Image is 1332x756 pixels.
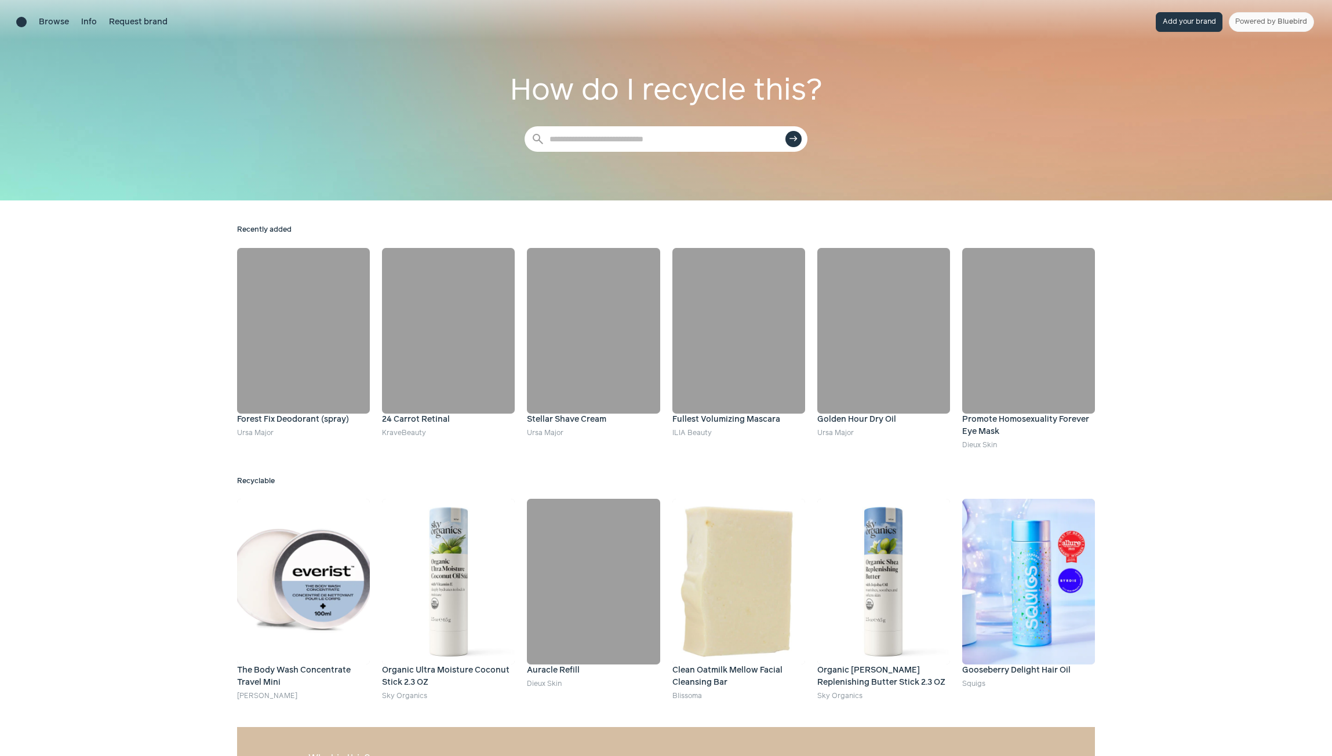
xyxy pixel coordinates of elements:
a: Fullest Volumizing Mascara Fullest Volumizing Mascara [672,248,805,426]
a: Promote Homosexuality Forever Eye Mask Promote Homosexuality Forever Eye Mask [962,248,1095,438]
a: Clean Oatmilk Mellow Facial Cleansing Bar Clean Oatmilk Mellow Facial Cleansing Bar [672,499,805,689]
a: Sky Organics [817,692,862,700]
h4: Organic Shea Replenishing Butter Stick 2.3 OZ [817,664,950,689]
button: east [785,131,802,147]
a: Organic Ultra Moisture Coconut Stick 2.3 OZ Organic Ultra Moisture Coconut Stick 2.3 OZ [382,499,515,689]
img: Organic Ultra Moisture Coconut Stick 2.3 OZ [382,499,515,664]
img: Organic Shea Replenishing Butter Stick 2.3 OZ [817,499,950,664]
h2: Recyclable [237,476,1095,487]
a: Dieux Skin [527,680,562,688]
a: Brand directory home [16,17,27,27]
a: Ursa Major [237,429,274,437]
h4: Promote Homosexuality Forever Eye Mask [962,414,1095,438]
h2: Recently added [237,225,1095,235]
a: Squigs [962,680,985,688]
h4: Gooseberry Delight Hair Oil [962,664,1095,677]
a: Blissoma [672,692,702,700]
a: KraveBeauty [382,429,426,437]
a: 24 Carrot Retinal 24 Carrot Retinal [382,248,515,426]
h4: Golden Hour Dry Oil [817,414,950,426]
a: Info [81,16,97,28]
a: Sky Organics [382,692,427,700]
a: Forest Fix Deodorant (spray) Forest Fix Deodorant (spray) [237,248,370,426]
a: Organic Shea Replenishing Butter Stick 2.3 OZ Organic [PERSON_NAME] Replenishing Butter Stick 2.3 OZ [817,499,950,689]
a: Stellar Shave Cream Stellar Shave Cream [527,248,660,426]
span: east [789,134,798,144]
a: Gooseberry Delight Hair Oil Gooseberry Delight Hair Oil [962,499,1095,677]
a: [PERSON_NAME] [237,692,297,700]
a: The Body Wash Concentrate Travel Mini The Body Wash Concentrate Travel Mini [237,499,370,689]
a: Auracle Refill Auracle Refill [527,499,660,677]
span: Bluebird [1278,18,1307,25]
a: Request brand [109,16,168,28]
h4: Forest Fix Deodorant (spray) [237,414,370,426]
img: Gooseberry Delight Hair Oil [962,499,1095,664]
img: Clean Oatmilk Mellow Facial Cleansing Bar [672,499,805,664]
h4: 24 Carrot Retinal [382,414,515,426]
a: Dieux Skin [962,441,997,449]
h4: Fullest Volumizing Mascara [672,414,805,426]
a: Ursa Major [817,429,854,437]
h4: Clean Oatmilk Mellow Facial Cleansing Bar [672,664,805,689]
h4: Organic Ultra Moisture Coconut Stick 2.3 OZ [382,664,515,689]
h4: Stellar Shave Cream [527,414,660,426]
a: Powered by Bluebird [1229,12,1314,32]
h4: The Body Wash Concentrate Travel Mini [237,664,370,689]
span: search [531,132,545,146]
a: ILIA Beauty [672,429,712,437]
button: Add your brand [1156,12,1222,32]
img: The Body Wash Concentrate Travel Mini [237,499,370,664]
a: Golden Hour Dry Oil Golden Hour Dry Oil [817,248,950,426]
a: Ursa Major [527,429,563,437]
h1: How do I recycle this? [508,68,824,114]
h4: Auracle Refill [527,664,660,677]
a: Browse [39,16,69,28]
